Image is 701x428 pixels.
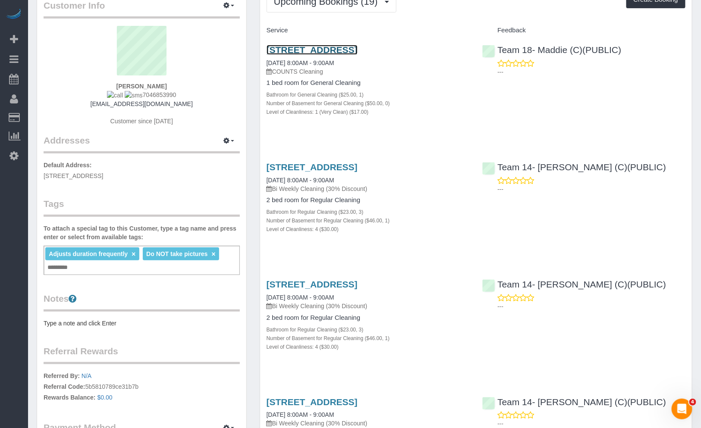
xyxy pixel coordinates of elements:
[689,399,696,406] span: 4
[267,209,364,215] small: Bathroom for Regular Cleaning ($23.00, 3)
[267,411,334,418] a: [DATE] 8:00AM - 9:00AM
[267,327,364,333] small: Bathroom for Regular Cleaning ($23.00, 3)
[267,197,470,204] h4: 2 bed room for Regular Cleaning
[267,184,470,193] p: Bi Weekly Cleaning (30% Discount)
[267,419,470,428] p: Bi Weekly Cleaning (30% Discount)
[482,27,685,34] h4: Feedback
[482,162,666,172] a: Team 14- [PERSON_NAME] (C)(PUBLIC)
[49,250,128,257] span: Adjusts duration frequently
[267,162,358,172] a: [STREET_ADDRESS]
[267,100,390,106] small: Number of Basement for General Cleaning ($50.00, 0)
[267,302,470,310] p: Bi Weekly Cleaning (30% Discount)
[44,372,240,404] p: 5b5810789ce31b7b
[110,118,173,125] span: Customer since [DATE]
[44,224,240,241] label: To attach a special tag to this Customer, type a tag name and press enter or select from availabl...
[482,45,621,55] a: Team 18- Maddie (C)(PUBLIC)
[44,382,85,391] label: Referral Code:
[125,91,143,100] img: sms
[267,344,339,350] small: Level of Cleanliness: 4 ($30.00)
[44,197,240,217] legend: Tags
[91,100,193,107] a: [EMAIL_ADDRESS][DOMAIN_NAME]
[44,345,240,364] legend: Referral Rewards
[44,172,103,179] span: [STREET_ADDRESS]
[267,294,334,301] a: [DATE] 8:00AM - 9:00AM
[211,250,215,258] a: ×
[5,9,22,21] img: Automaid Logo
[97,394,113,401] a: $0.00
[267,67,470,76] p: COUNTS Cleaning
[267,218,390,224] small: Number of Basement for Regular Cleaning ($46.00, 1)
[267,279,358,289] a: [STREET_ADDRESS]
[267,314,470,322] h4: 2 bed room for Regular Cleaning
[267,79,470,87] h4: 1 bed room for General Cleaning
[267,59,334,66] a: [DATE] 8:00AM - 9:00AM
[107,91,123,100] img: call
[267,397,358,407] a: [STREET_ADDRESS]
[482,279,666,289] a: Team 14- [PERSON_NAME] (C)(PUBLIC)
[44,319,240,328] pre: Type a note and click Enter
[132,250,135,258] a: ×
[44,393,96,402] label: Rewards Balance:
[146,250,207,257] span: Do NOT take pictures
[497,302,685,311] p: ---
[267,27,470,34] h4: Service
[672,399,692,419] iframe: Intercom live chat
[82,372,91,379] a: N/A
[107,91,176,98] span: 7046853990
[267,335,390,341] small: Number of Basement for Regular Cleaning ($46.00, 1)
[44,292,240,312] legend: Notes
[44,372,80,380] label: Referred By:
[267,92,364,98] small: Bathroom for General Cleaning ($25.00, 1)
[44,161,92,169] label: Default Address:
[497,185,685,194] p: ---
[497,419,685,428] p: ---
[267,109,369,115] small: Level of Cleanliness: 1 (Very Clean) ($17.00)
[267,226,339,232] small: Level of Cleanliness: 4 ($30.00)
[116,83,167,90] strong: [PERSON_NAME]
[482,397,666,407] a: Team 14- [PERSON_NAME] (C)(PUBLIC)
[267,45,358,55] a: [STREET_ADDRESS]
[267,177,334,184] a: [DATE] 8:00AM - 9:00AM
[497,68,685,76] p: ---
